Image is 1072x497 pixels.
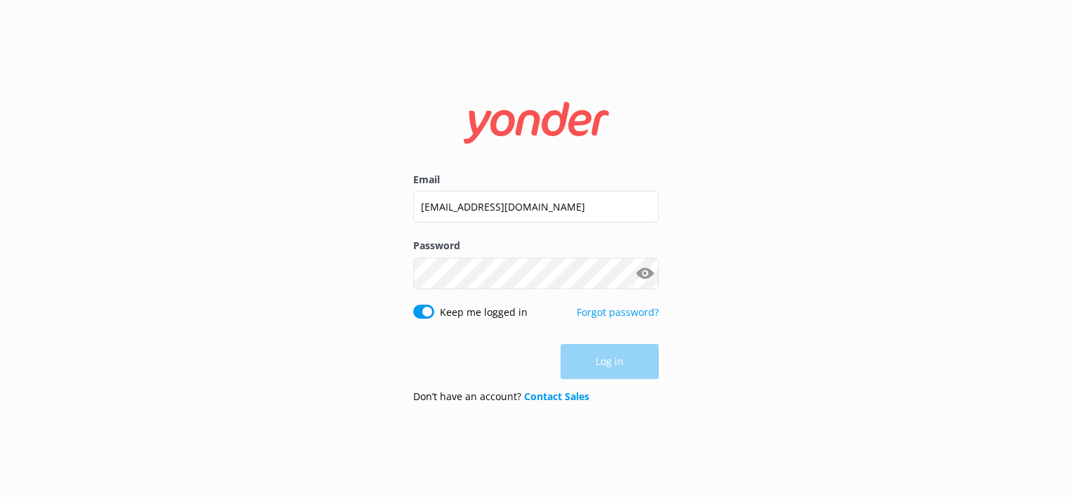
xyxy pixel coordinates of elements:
[413,238,659,253] label: Password
[440,305,528,320] label: Keep me logged in
[413,191,659,223] input: user@emailaddress.com
[631,259,659,287] button: Show password
[577,305,659,319] a: Forgot password?
[413,389,589,404] p: Don’t have an account?
[413,172,659,187] label: Email
[524,390,589,403] a: Contact Sales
